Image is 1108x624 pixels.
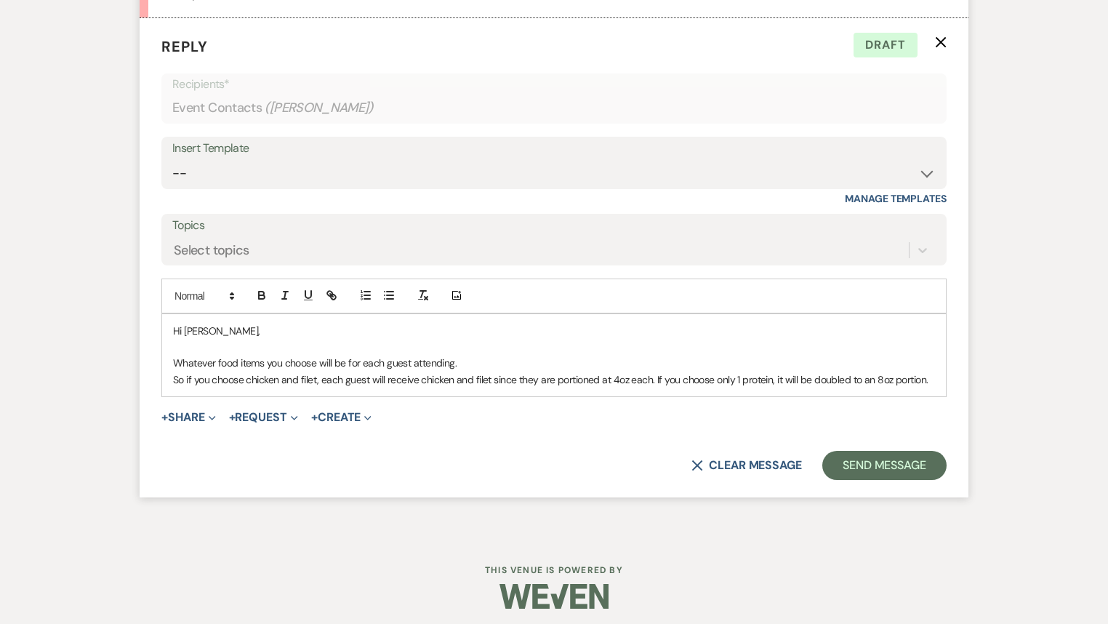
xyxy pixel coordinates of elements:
[499,571,609,622] img: Weven Logo
[174,240,249,260] div: Select topics
[161,37,208,56] span: Reply
[822,451,947,480] button: Send Message
[172,138,936,159] div: Insert Template
[229,412,236,423] span: +
[229,412,298,423] button: Request
[265,98,374,118] span: ( [PERSON_NAME] )
[161,412,216,423] button: Share
[854,33,918,57] span: Draft
[172,215,936,236] label: Topics
[311,412,372,423] button: Create
[161,412,168,423] span: +
[172,75,936,94] p: Recipients*
[172,94,936,122] div: Event Contacts
[173,355,935,371] p: Whatever food items you choose will be for each guest attending.
[173,323,935,339] p: Hi [PERSON_NAME],
[691,460,802,471] button: Clear message
[311,412,318,423] span: +
[173,372,935,388] p: So if you choose chicken and filet, each guest will receive chicken and filet since they are port...
[845,192,947,205] a: Manage Templates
